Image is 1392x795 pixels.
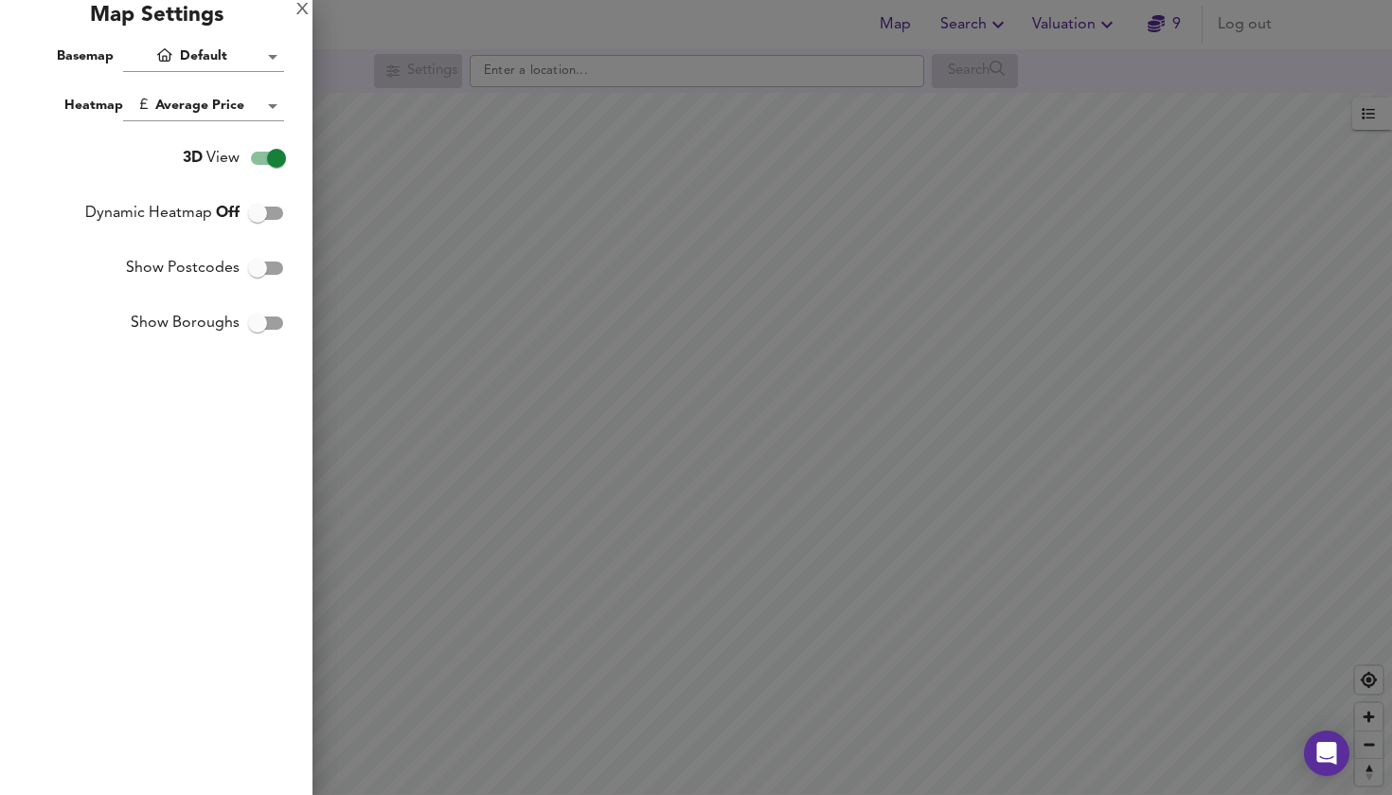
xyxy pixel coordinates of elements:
span: Heatmap [64,99,123,112]
span: 3D [183,151,203,166]
span: Show Postcodes [126,257,240,280]
span: Dynamic Heatmap [85,202,240,225]
span: Basemap [57,49,114,63]
div: X [296,4,309,17]
div: Default [123,42,284,72]
span: View [183,147,240,170]
span: Off [216,206,240,221]
span: Show Boroughs [131,312,240,334]
div: Average Price [123,91,284,121]
div: Open Intercom Messenger [1304,731,1349,776]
